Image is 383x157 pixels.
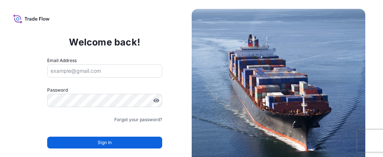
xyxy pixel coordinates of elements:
label: Email Address [47,57,77,64]
span: Sign In [98,139,112,146]
button: Show password [153,98,159,103]
button: Sign In [47,137,162,149]
a: Forgot your password? [114,116,162,123]
p: Welcome back! [69,36,140,48]
label: Password [47,86,162,94]
input: example@gmail.com [47,64,162,78]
